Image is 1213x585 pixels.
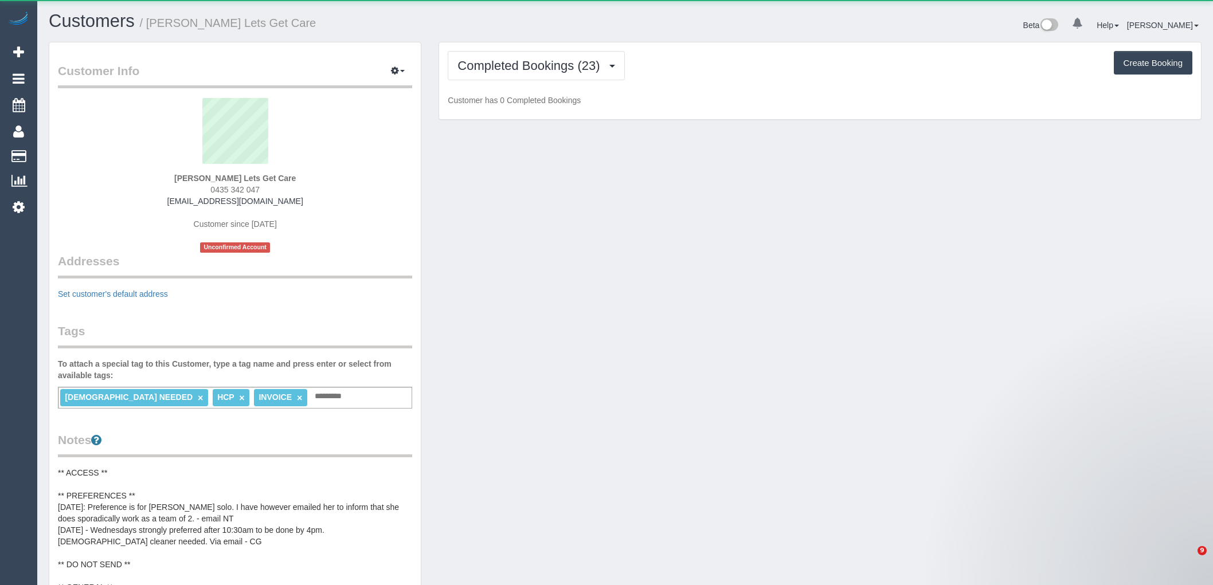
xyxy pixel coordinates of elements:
[1023,21,1059,30] a: Beta
[167,197,303,206] a: [EMAIL_ADDRESS][DOMAIN_NAME]
[198,393,203,403] a: ×
[49,11,135,31] a: Customers
[194,219,277,229] span: Customer since [DATE]
[297,393,302,403] a: ×
[174,174,296,183] strong: [PERSON_NAME] Lets Get Care
[200,242,270,252] span: Unconfirmed Account
[217,392,234,402] span: HCP
[259,392,292,402] span: INVOICE
[7,11,30,28] img: Automaid Logo
[1198,546,1207,555] span: 9
[1097,21,1119,30] a: Help
[58,323,412,348] legend: Tags
[65,392,193,402] span: [DEMOGRAPHIC_DATA] NEEDED
[448,51,624,80] button: Completed Bookings (23)
[1174,546,1202,574] iframe: Intercom live chat
[1039,18,1058,33] img: New interface
[58,431,412,457] legend: Notes
[58,62,412,88] legend: Customer Info
[448,95,1192,106] p: Customer has 0 Completed Bookings
[140,17,316,29] small: / [PERSON_NAME] Lets Get Care
[457,58,605,73] span: Completed Bookings (23)
[239,393,244,403] a: ×
[1127,21,1199,30] a: [PERSON_NAME]
[58,289,168,299] a: Set customer's default address
[58,358,412,381] label: To attach a special tag to this Customer, type a tag name and press enter or select from availabl...
[210,185,260,194] span: 0435 342 047
[1114,51,1192,75] button: Create Booking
